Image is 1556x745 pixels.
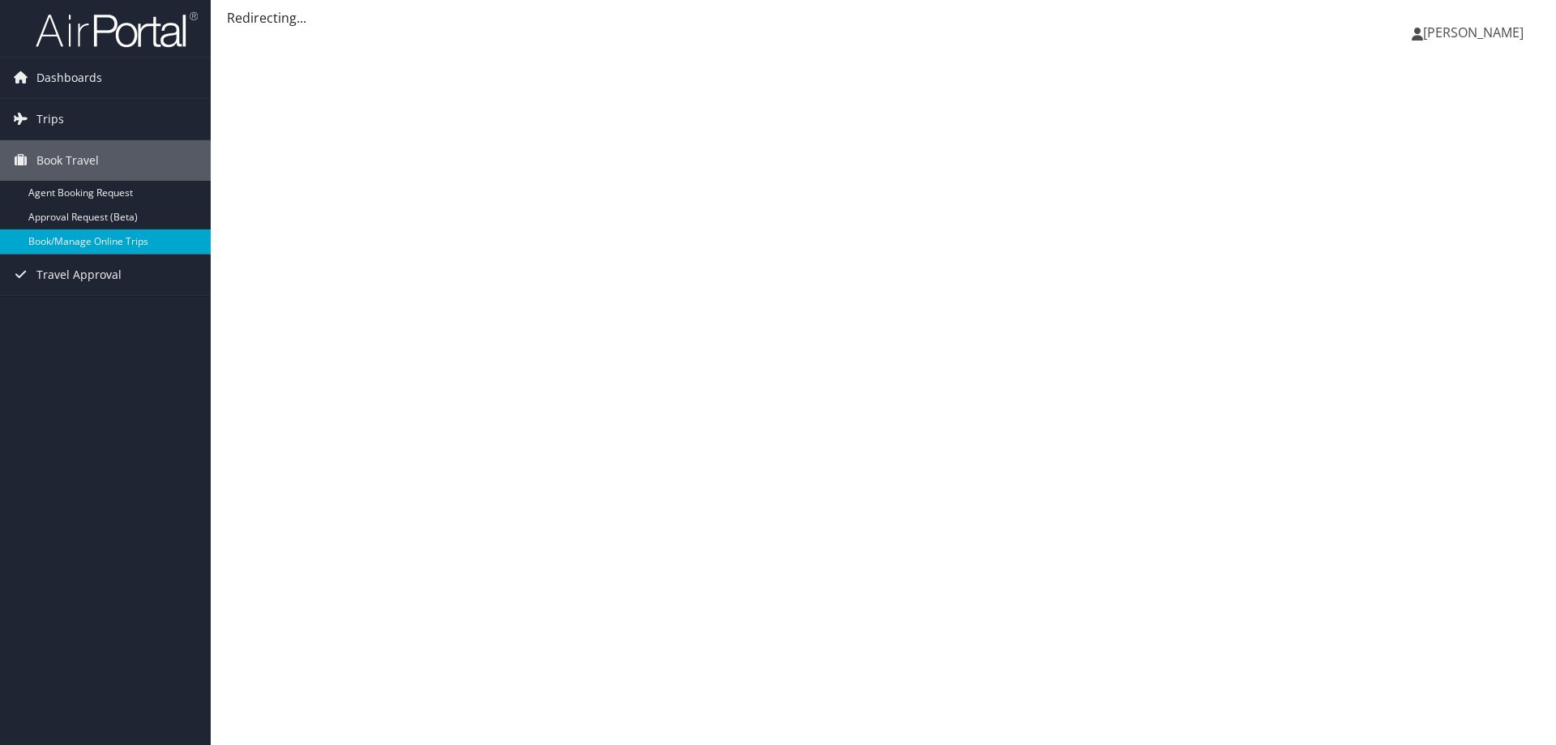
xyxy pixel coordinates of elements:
[36,11,198,49] img: airportal-logo.png
[36,99,64,139] span: Trips
[227,8,1540,28] div: Redirecting...
[1412,8,1540,57] a: [PERSON_NAME]
[36,255,122,295] span: Travel Approval
[36,58,102,98] span: Dashboards
[36,140,99,181] span: Book Travel
[1423,24,1524,41] span: [PERSON_NAME]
